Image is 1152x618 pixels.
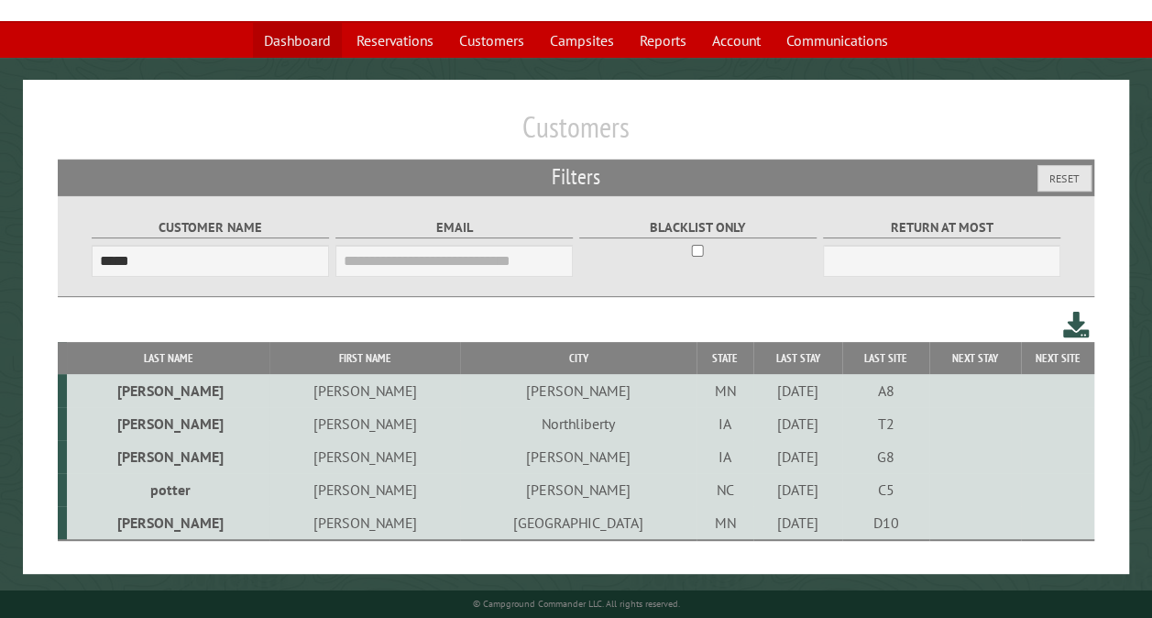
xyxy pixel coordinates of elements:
[269,342,460,374] th: First Name
[629,23,697,58] a: Reports
[58,109,1094,160] h1: Customers
[756,381,839,400] div: [DATE]
[67,506,269,540] td: [PERSON_NAME]
[756,513,839,532] div: [DATE]
[842,506,929,540] td: D10
[697,506,753,540] td: MN
[460,407,697,440] td: Northliberty
[269,374,460,407] td: [PERSON_NAME]
[842,473,929,506] td: C5
[697,440,753,473] td: IA
[460,506,697,540] td: [GEOGRAPHIC_DATA]
[697,407,753,440] td: IA
[67,473,269,506] td: potter
[460,473,697,506] td: [PERSON_NAME]
[460,342,697,374] th: City
[1037,165,1092,192] button: Reset
[579,217,817,238] label: Blacklist only
[929,342,1021,374] th: Next Stay
[842,342,929,374] th: Last Site
[67,407,269,440] td: [PERSON_NAME]
[697,374,753,407] td: MN
[92,217,329,238] label: Customer Name
[58,160,1094,194] h2: Filters
[67,374,269,407] td: [PERSON_NAME]
[473,598,680,610] small: © Campground Commander LLC. All rights reserved.
[823,217,1060,238] label: Return at most
[460,374,697,407] td: [PERSON_NAME]
[269,407,460,440] td: [PERSON_NAME]
[753,342,842,374] th: Last Stay
[1063,308,1090,342] a: Download this customer list (.csv)
[775,23,899,58] a: Communications
[335,217,573,238] label: Email
[842,440,929,473] td: G8
[842,407,929,440] td: T2
[253,23,342,58] a: Dashboard
[756,414,839,433] div: [DATE]
[539,23,625,58] a: Campsites
[448,23,535,58] a: Customers
[346,23,444,58] a: Reservations
[842,374,929,407] td: A8
[269,440,460,473] td: [PERSON_NAME]
[697,473,753,506] td: NC
[756,447,839,466] div: [DATE]
[67,342,269,374] th: Last Name
[269,473,460,506] td: [PERSON_NAME]
[460,440,697,473] td: [PERSON_NAME]
[67,440,269,473] td: [PERSON_NAME]
[269,506,460,540] td: [PERSON_NAME]
[756,480,839,499] div: [DATE]
[697,342,753,374] th: State
[1021,342,1094,374] th: Next Site
[701,23,772,58] a: Account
